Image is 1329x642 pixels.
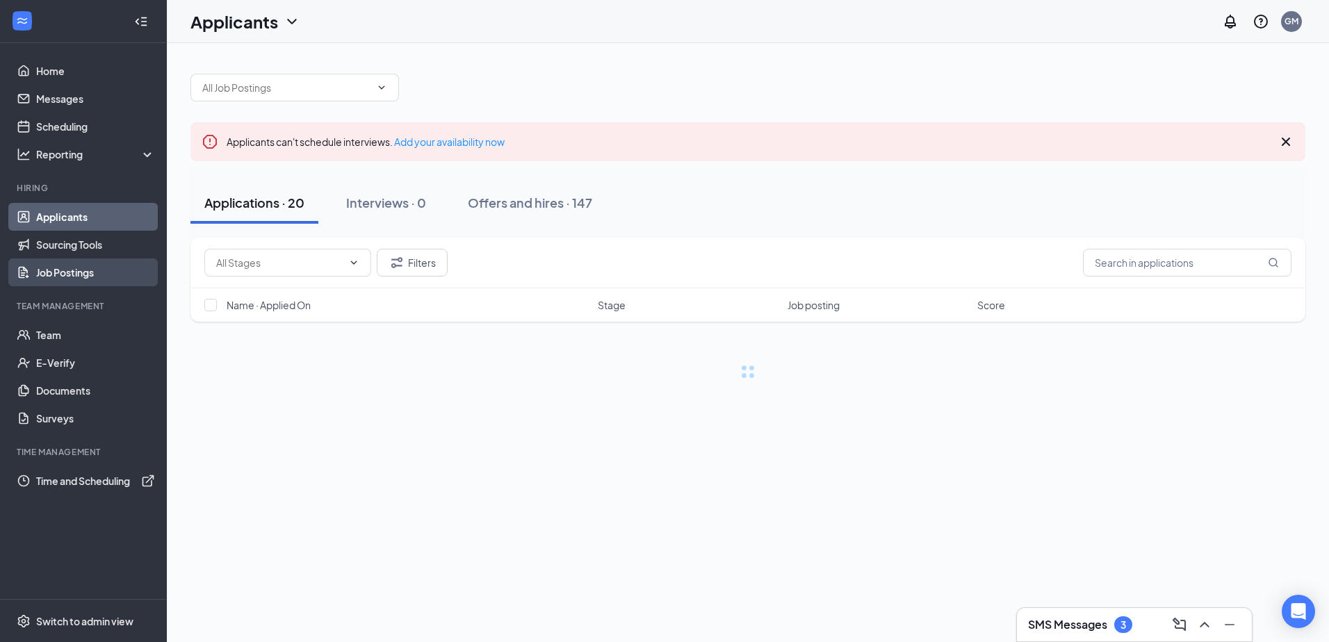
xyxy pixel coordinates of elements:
h3: SMS Messages [1028,617,1107,632]
div: Interviews · 0 [346,194,426,211]
svg: ChevronDown [376,82,387,93]
span: Name · Applied On [227,298,311,312]
svg: Cross [1278,133,1294,150]
div: GM [1285,15,1298,27]
svg: Analysis [17,147,31,161]
a: Home [36,57,155,85]
a: Job Postings [36,258,155,286]
input: Search in applications [1083,249,1291,277]
h1: Applicants [190,10,278,33]
svg: WorkstreamLogo [15,14,29,28]
a: Add your availability now [394,135,505,148]
a: Applicants [36,203,155,231]
svg: ComposeMessage [1171,616,1188,633]
a: Surveys [36,404,155,432]
input: All Job Postings [202,80,370,95]
span: Applicants can't schedule interviews. [227,135,505,148]
div: TIME MANAGEMENT [17,446,152,458]
div: Applications · 20 [204,194,304,211]
span: Job posting [788,298,840,312]
svg: Filter [389,254,405,271]
div: 3 [1120,619,1126,631]
a: Scheduling [36,113,155,140]
div: Switch to admin view [36,614,133,628]
svg: ChevronUp [1196,616,1213,633]
svg: Notifications [1222,13,1239,30]
div: Team Management [17,300,152,312]
svg: MagnifyingGlass [1268,257,1279,268]
button: ComposeMessage [1168,614,1191,636]
svg: QuestionInfo [1253,13,1269,30]
svg: ChevronDown [348,257,359,268]
div: Reporting [36,147,156,161]
a: E-Verify [36,349,155,377]
div: Offers and hires · 147 [468,194,592,211]
input: All Stages [216,255,343,270]
a: Sourcing Tools [36,231,155,258]
button: ChevronUp [1193,614,1216,636]
svg: Error [202,133,218,150]
svg: Settings [17,614,31,628]
div: Open Intercom Messenger [1282,595,1315,628]
svg: Collapse [134,15,148,28]
a: Messages [36,85,155,113]
span: Stage [598,298,626,312]
button: Minimize [1218,614,1241,636]
button: Filter Filters [377,249,448,277]
svg: ChevronDown [284,13,300,30]
a: Documents [36,377,155,404]
svg: Minimize [1221,616,1238,633]
a: Time and SchedulingExternalLink [36,467,155,495]
span: Score [977,298,1005,312]
a: Team [36,321,155,349]
div: Hiring [17,182,152,194]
